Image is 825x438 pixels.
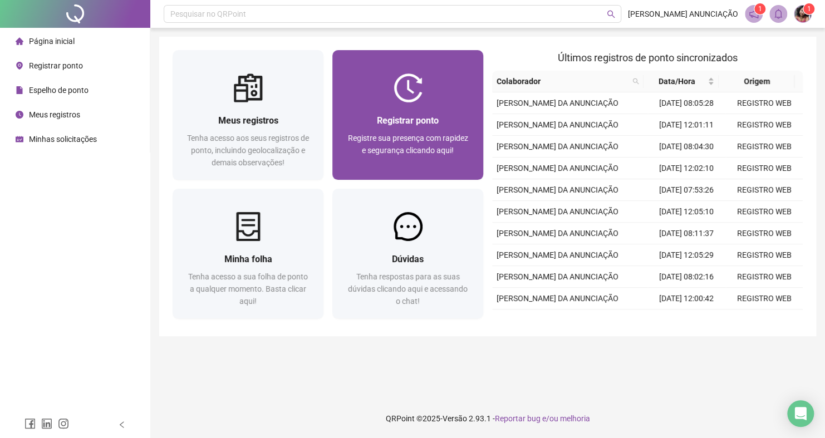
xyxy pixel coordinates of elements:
span: Registre sua presença com rapidez e segurança clicando aqui! [348,134,468,155]
span: Minha folha [224,254,272,264]
span: Últimos registros de ponto sincronizados [558,52,738,63]
td: [DATE] 12:05:10 [647,201,725,223]
span: environment [16,62,23,70]
span: home [16,37,23,45]
span: Espelho de ponto [29,86,89,95]
td: REGISTRO WEB [725,114,803,136]
span: [PERSON_NAME] DA ANUNCIAÇÃO [497,250,618,259]
span: Tenha acesso aos seus registros de ponto, incluindo geolocalização e demais observações! [187,134,309,167]
td: REGISTRO WEB [725,266,803,288]
span: Data/Hora [648,75,706,87]
td: REGISTRO WEB [725,288,803,309]
th: Data/Hora [644,71,719,92]
span: Colaborador [497,75,628,87]
span: file [16,86,23,94]
span: search [632,78,639,85]
span: Reportar bug e/ou melhoria [495,414,590,423]
span: linkedin [41,418,52,429]
span: [PERSON_NAME] DA ANUNCIAÇÃO [497,120,618,129]
a: Minha folhaTenha acesso a sua folha de ponto a qualquer momento. Basta clicar aqui! [173,189,323,318]
td: [DATE] 12:01:11 [647,114,725,136]
span: bell [773,9,783,19]
span: [PERSON_NAME] DA ANUNCIAÇÃO [497,272,618,281]
td: [DATE] 12:05:29 [647,244,725,266]
span: Tenha respostas para as suas dúvidas clicando aqui e acessando o chat! [348,272,468,306]
span: 1 [758,5,762,13]
sup: 1 [754,3,765,14]
span: Minhas solicitações [29,135,97,144]
span: [PERSON_NAME] DA ANUNCIAÇÃO [497,99,618,107]
td: REGISTRO WEB [725,179,803,201]
td: [DATE] 07:59:01 [647,309,725,331]
footer: QRPoint © 2025 - 2.93.1 - [150,399,825,438]
span: clock-circle [16,111,23,119]
a: Registrar pontoRegistre sua presença com rapidez e segurança clicando aqui! [332,50,483,180]
span: Versão [443,414,467,423]
th: Origem [719,71,794,92]
span: Dúvidas [392,254,424,264]
td: REGISTRO WEB [725,201,803,223]
img: 90427 [794,6,811,22]
span: Página inicial [29,37,75,46]
span: notification [749,9,759,19]
span: Meus registros [218,115,278,126]
span: [PERSON_NAME] DA ANUNCIAÇÃO [497,294,618,303]
td: [DATE] 08:04:30 [647,136,725,158]
span: left [118,421,126,429]
td: REGISTRO WEB [725,223,803,244]
td: [DATE] 08:11:37 [647,223,725,244]
span: instagram [58,418,69,429]
span: Tenha acesso a sua folha de ponto a qualquer momento. Basta clicar aqui! [188,272,308,306]
span: [PERSON_NAME] DA ANUNCIAÇÃO [497,207,618,216]
a: DúvidasTenha respostas para as suas dúvidas clicando aqui e acessando o chat! [332,189,483,318]
td: [DATE] 12:00:42 [647,288,725,309]
span: schedule [16,135,23,143]
td: REGISTRO WEB [725,158,803,179]
span: Registrar ponto [377,115,439,126]
td: REGISTRO WEB [725,309,803,331]
span: facebook [24,418,36,429]
a: Meus registrosTenha acesso aos seus registros de ponto, incluindo geolocalização e demais observa... [173,50,323,180]
td: [DATE] 08:05:28 [647,92,725,114]
span: search [630,73,641,90]
span: [PERSON_NAME] DA ANUNCIAÇÃO [497,142,618,151]
td: REGISTRO WEB [725,136,803,158]
span: [PERSON_NAME] DA ANUNCIAÇÃO [497,185,618,194]
span: [PERSON_NAME] DA ANUNCIAÇÃO [497,229,618,238]
span: search [607,10,615,18]
sup: Atualize o seu contato no menu Meus Dados [803,3,814,14]
div: Open Intercom Messenger [787,400,814,427]
td: REGISTRO WEB [725,92,803,114]
td: [DATE] 08:02:16 [647,266,725,288]
span: [PERSON_NAME] DA ANUNCIAÇÃO [497,164,618,173]
span: Registrar ponto [29,61,83,70]
span: [PERSON_NAME] ANUNCIAÇÃO [628,8,738,20]
td: [DATE] 07:53:26 [647,179,725,201]
span: 1 [807,5,811,13]
span: Meus registros [29,110,80,119]
td: [DATE] 12:02:10 [647,158,725,179]
td: REGISTRO WEB [725,244,803,266]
